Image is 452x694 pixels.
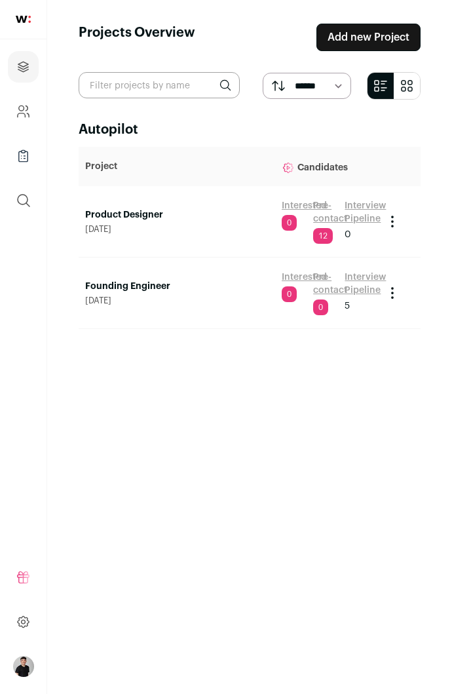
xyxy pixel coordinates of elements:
[345,228,351,241] span: 0
[282,199,327,212] a: Interested
[316,24,421,51] a: Add new Project
[345,199,386,225] a: Interview Pipeline
[282,271,327,284] a: Interested
[345,271,386,297] a: Interview Pipeline
[13,656,34,677] img: 19277569-medium_jpg
[345,299,350,313] span: 5
[85,280,269,293] a: Founding Engineer
[282,286,297,302] span: 0
[313,299,328,315] span: 0
[16,16,31,23] img: wellfound-shorthand-0d5821cbd27db2630d0214b213865d53afaa358527fdda9d0ea32b1df1b89c2c.svg
[85,160,269,173] p: Project
[79,72,240,98] input: Filter projects by name
[8,140,39,172] a: Company Lists
[385,214,400,229] button: Project Actions
[282,215,297,231] span: 0
[13,656,34,677] button: Open dropdown
[313,271,347,297] a: Pre-contact
[8,51,39,83] a: Projects
[85,224,269,235] span: [DATE]
[79,121,421,139] h2: Autopilot
[313,228,333,244] span: 12
[79,24,195,51] h1: Projects Overview
[282,153,371,180] p: Candidates
[385,285,400,301] button: Project Actions
[8,96,39,127] a: Company and ATS Settings
[85,208,269,222] a: Product Designer
[313,199,347,225] a: Pre-contact
[85,296,269,306] span: [DATE]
